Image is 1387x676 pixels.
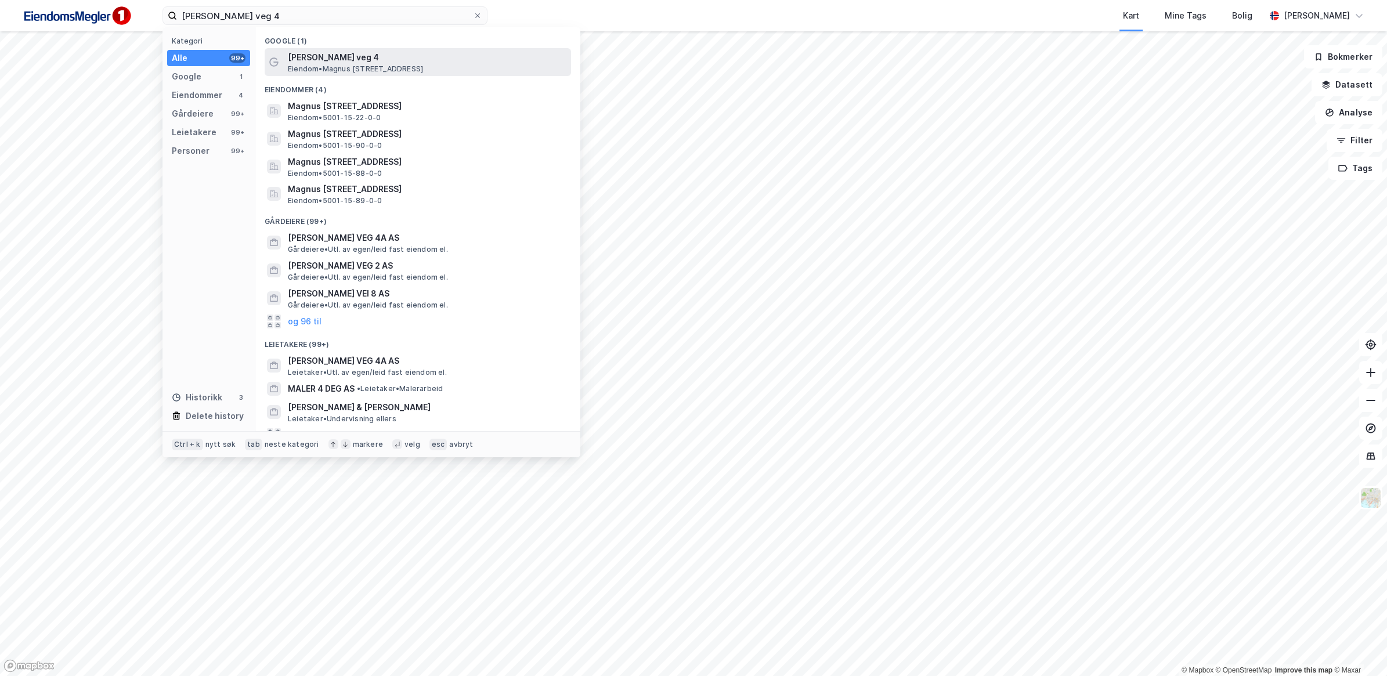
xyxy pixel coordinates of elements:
div: Personer [172,144,210,158]
div: Ctrl + k [172,439,203,450]
span: [PERSON_NAME] VEG 4A AS [288,354,566,368]
div: 99+ [229,146,245,156]
div: Mine Tags [1165,9,1207,23]
span: [PERSON_NAME] veg 4 [288,50,566,64]
span: Eiendom • 5001-15-88-0-0 [288,169,382,178]
img: F4PB6Px+NJ5v8B7XTbfpPpyloAAAAASUVORK5CYII= [19,3,135,29]
a: OpenStreetMap [1216,666,1272,674]
div: Alle [172,51,187,65]
div: tab [245,439,262,450]
div: 99+ [229,53,245,63]
div: Kontrollprogram for chat [1329,620,1387,676]
div: 4 [236,91,245,100]
span: Eiendom • 5001-15-22-0-0 [288,113,381,122]
div: nytt søk [205,440,236,449]
span: • [357,384,360,393]
img: Z [1360,487,1382,509]
button: og 96 til [288,314,322,328]
div: Gårdeiere [172,107,214,121]
button: Datasett [1312,73,1382,96]
div: Leietakere [172,125,216,139]
div: Historikk [172,391,222,404]
span: Leietaker • Malerarbeid [357,384,443,393]
div: 99+ [229,128,245,137]
div: Kart [1123,9,1139,23]
span: Eiendom • 5001-15-90-0-0 [288,141,382,150]
button: Filter [1327,129,1382,152]
div: avbryt [449,440,473,449]
span: Magnus [STREET_ADDRESS] [288,99,566,113]
input: Søk på adresse, matrikkel, gårdeiere, leietakere eller personer [177,7,473,24]
span: [PERSON_NAME] VEG 2 AS [288,259,566,273]
span: Gårdeiere • Utl. av egen/leid fast eiendom el. [288,301,448,310]
div: 3 [236,393,245,402]
div: Leietakere (99+) [255,331,580,352]
span: Gårdeiere • Utl. av egen/leid fast eiendom el. [288,273,448,282]
div: Kategori [172,37,250,45]
div: Google (1) [255,27,580,48]
div: Google [172,70,201,84]
div: esc [429,439,447,450]
span: MALER 4 DEG AS [288,382,355,396]
span: Eiendom • 5001-15-89-0-0 [288,196,382,205]
button: Bokmerker [1304,45,1382,68]
span: Leietaker • Undervisning ellers [288,414,396,424]
div: neste kategori [265,440,319,449]
span: Magnus [STREET_ADDRESS] [288,182,566,196]
span: Eiendom • Magnus [STREET_ADDRESS] [288,64,423,74]
div: markere [353,440,383,449]
button: og 96 til [288,428,322,442]
button: Tags [1328,157,1382,180]
div: Eiendommer [172,88,222,102]
div: Bolig [1232,9,1252,23]
span: [PERSON_NAME] & [PERSON_NAME] [288,400,566,414]
div: [PERSON_NAME] [1284,9,1350,23]
button: Analyse [1315,101,1382,124]
iframe: Chat Widget [1329,620,1387,676]
div: velg [404,440,420,449]
span: [PERSON_NAME] VEG 4A AS [288,231,566,245]
div: 1 [236,72,245,81]
div: Eiendommer (4) [255,76,580,97]
div: 99+ [229,109,245,118]
span: Gårdeiere • Utl. av egen/leid fast eiendom el. [288,245,448,254]
div: Gårdeiere (99+) [255,208,580,229]
a: Mapbox homepage [3,659,55,673]
a: Mapbox [1182,666,1213,674]
div: Delete history [186,409,244,423]
span: [PERSON_NAME] VEI 8 AS [288,287,566,301]
span: Leietaker • Utl. av egen/leid fast eiendom el. [288,368,447,377]
a: Improve this map [1275,666,1332,674]
span: Magnus [STREET_ADDRESS] [288,155,566,169]
span: Magnus [STREET_ADDRESS] [288,127,566,141]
